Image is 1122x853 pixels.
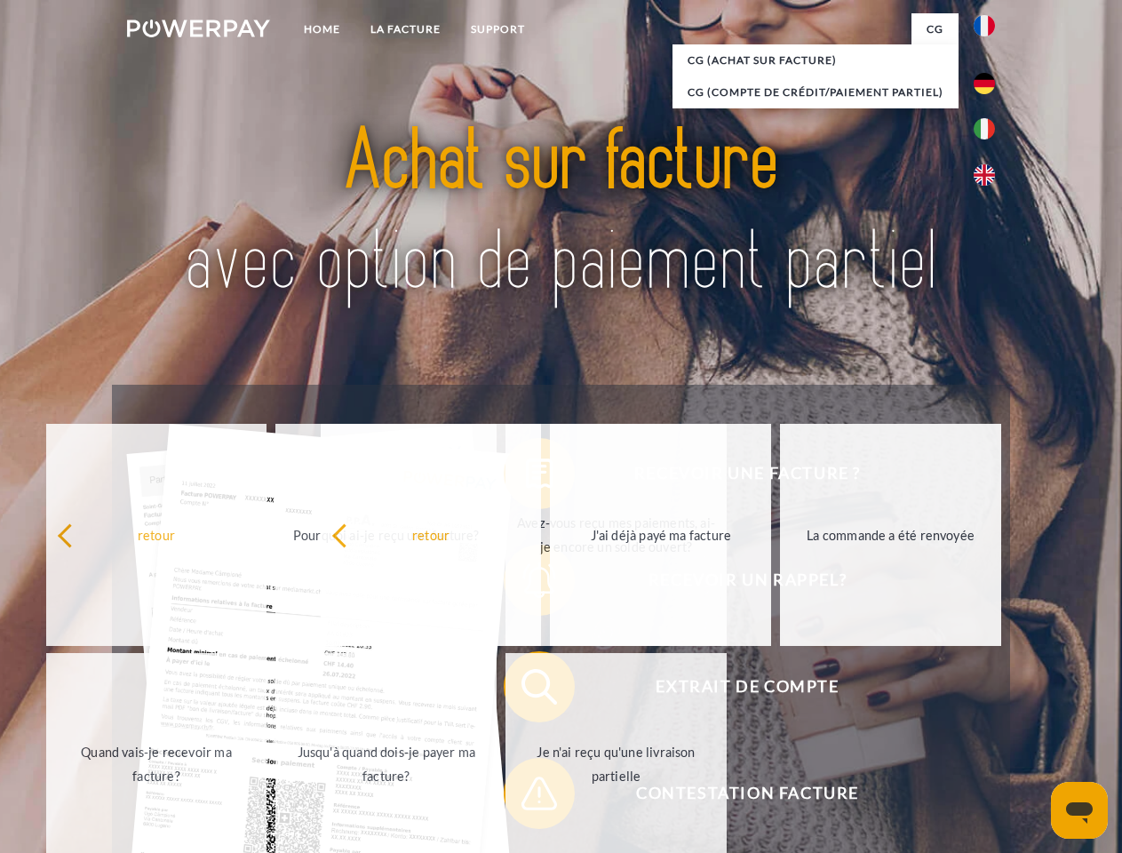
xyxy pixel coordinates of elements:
div: retour [57,522,257,546]
div: La commande a été renvoyée [791,522,991,546]
img: logo-powerpay-white.svg [127,20,270,37]
div: retour [331,522,531,546]
a: Home [289,13,355,45]
div: J'ai déjà payé ma facture [561,522,760,546]
span: Extrait de compte [529,651,965,722]
img: en [974,164,995,186]
a: Support [456,13,540,45]
img: fr [974,15,995,36]
a: CG (achat sur facture) [672,44,959,76]
iframe: Bouton de lancement de la fenêtre de messagerie [1051,782,1108,839]
div: Pourquoi ai-je reçu une facture? [286,522,486,546]
a: CG (Compte de crédit/paiement partiel) [672,76,959,108]
div: Quand vais-je recevoir ma facture? [57,740,257,788]
div: Je n'ai reçu qu'une livraison partielle [516,740,716,788]
img: it [974,118,995,140]
img: title-powerpay_fr.svg [170,85,952,340]
span: Contestation Facture [529,758,965,829]
a: LA FACTURE [355,13,456,45]
div: Jusqu'à quand dois-je payer ma facture? [286,740,486,788]
img: de [974,73,995,94]
a: CG [911,13,959,45]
